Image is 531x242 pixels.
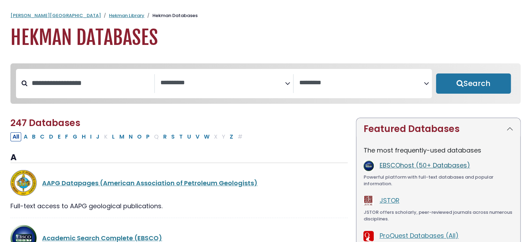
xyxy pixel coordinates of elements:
button: Filter Results U [185,132,193,141]
div: Powerful platform with full-text databases and popular information. [363,174,513,187]
button: Filter Results I [88,132,94,141]
div: Alpha-list to filter by first letter of database name [10,132,245,141]
a: AAPG Datapages (American Association of Petroleum Geologists) [42,179,257,187]
h3: A [10,153,348,163]
button: Filter Results F [63,132,70,141]
button: Filter Results W [202,132,212,141]
button: Featured Databases [356,118,520,140]
button: Filter Results Z [228,132,235,141]
li: Hekman Databases [144,12,198,19]
button: Filter Results P [144,132,152,141]
button: Filter Results A [22,132,30,141]
a: ProQuest Databases (All) [379,231,458,240]
a: [PERSON_NAME][GEOGRAPHIC_DATA] [10,12,101,19]
a: EBSCOhost (50+ Databases) [379,161,470,170]
textarea: Search [160,79,285,87]
div: JSTOR offers scholarly, peer-reviewed journals across numerous disciplines. [363,209,513,223]
button: Submit for Search Results [436,73,511,94]
button: Filter Results B [30,132,38,141]
span: 247 Databases [10,117,80,129]
nav: Search filters [10,63,521,104]
nav: breadcrumb [10,12,521,19]
button: Filter Results G [71,132,79,141]
button: Filter Results R [161,132,169,141]
p: The most frequently-used databases [363,146,513,155]
button: Filter Results L [110,132,117,141]
button: Filter Results H [80,132,88,141]
button: Filter Results E [56,132,63,141]
div: Full-text access to AAPG geological publications. [10,201,348,211]
button: Filter Results S [169,132,177,141]
button: Filter Results J [94,132,102,141]
input: Search database by title or keyword [27,77,154,89]
button: Filter Results N [127,132,135,141]
h1: Hekman Databases [10,26,521,49]
button: Filter Results C [38,132,47,141]
textarea: Search [299,79,424,87]
button: Filter Results M [117,132,126,141]
button: Filter Results D [47,132,55,141]
button: Filter Results O [135,132,144,141]
a: Hekman Library [109,12,144,19]
button: Filter Results V [193,132,201,141]
button: All [10,132,21,141]
a: JSTOR [379,196,399,205]
button: Filter Results T [177,132,185,141]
